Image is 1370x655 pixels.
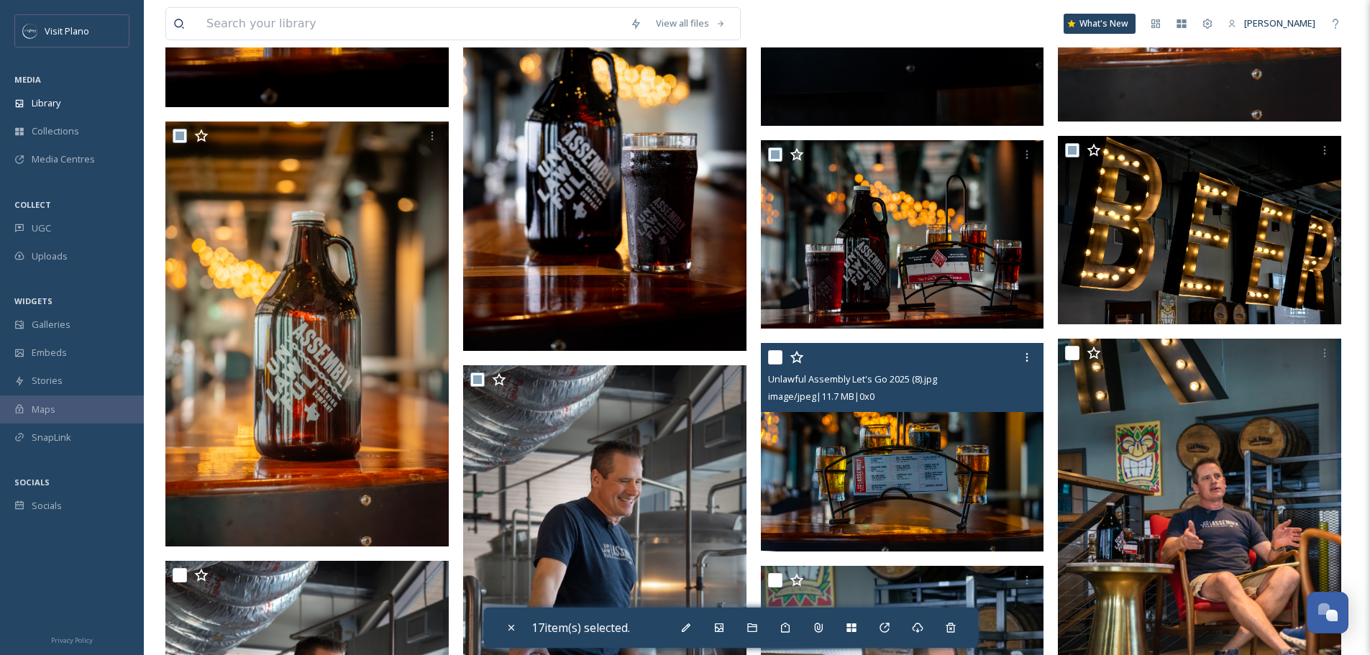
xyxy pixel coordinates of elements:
[14,74,41,85] span: MEDIA
[199,8,623,40] input: Search your library
[32,374,63,388] span: Stories
[51,631,93,648] a: Privacy Policy
[32,431,71,444] span: SnapLink
[32,221,51,235] span: UGC
[32,499,62,513] span: Socials
[1058,136,1341,325] img: Unlawful Assembly Let's Go 2025 (11).jpg
[531,620,630,636] span: 17 item(s) selected.
[761,140,1044,329] img: Unlawful Assembly Let's Go 2025 (12).jpg
[32,96,60,110] span: Library
[32,152,95,166] span: Media Centres
[165,122,449,546] img: Unlawful Assembly Let's Go 2025 (14).jpg
[14,199,51,210] span: COLLECT
[32,403,55,416] span: Maps
[768,372,937,385] span: Unlawful Assembly Let's Go 2025 (8).jpg
[14,296,52,306] span: WIDGETS
[1064,14,1136,34] a: What's New
[768,390,874,403] span: image/jpeg | 11.7 MB | 0 x 0
[761,343,1044,551] img: Unlawful Assembly Let's Go 2025 (8).jpg
[1220,9,1323,37] a: [PERSON_NAME]
[32,124,79,138] span: Collections
[649,9,733,37] a: View all files
[1307,592,1348,633] button: Open Chat
[32,249,68,263] span: Uploads
[45,24,89,37] span: Visit Plano
[23,24,37,38] img: images.jpeg
[14,477,50,487] span: SOCIALS
[32,346,67,359] span: Embeds
[51,636,93,645] span: Privacy Policy
[32,318,70,331] span: Galleries
[1244,17,1315,29] span: [PERSON_NAME]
